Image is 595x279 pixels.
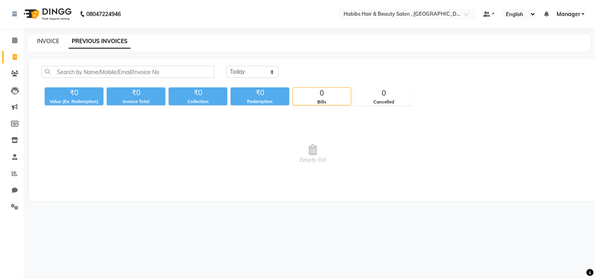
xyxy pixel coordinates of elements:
a: INVOICE [37,38,59,45]
img: logo [20,3,74,25]
div: ₹0 [107,87,166,98]
div: Cancelled [355,99,413,105]
div: Value (Ex. Redemption) [45,98,104,105]
div: 0 [355,88,413,99]
div: Redemption [231,98,289,105]
div: ₹0 [231,87,289,98]
span: Manager [557,10,580,18]
a: PREVIOUS INVOICES [69,34,131,49]
div: ₹0 [169,87,227,98]
div: ₹0 [45,87,104,98]
div: Bills [293,99,351,105]
div: Invoice Total [107,98,166,105]
input: Search by Name/Mobile/Email/Invoice No [42,66,215,78]
span: Empty list [42,115,584,193]
div: Collection [169,98,227,105]
div: 0 [293,88,351,99]
b: 08047224946 [86,3,121,25]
